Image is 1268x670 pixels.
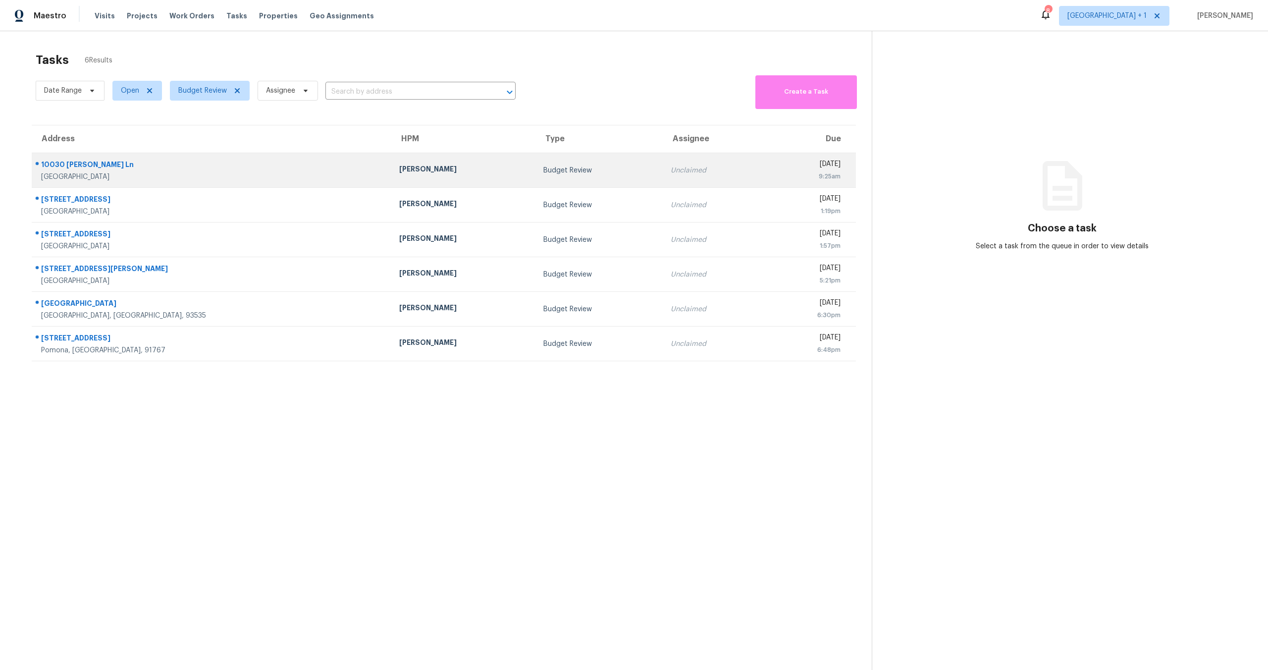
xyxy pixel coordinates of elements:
[41,241,383,251] div: [GEOGRAPHIC_DATA]
[41,311,383,321] div: [GEOGRAPHIC_DATA], [GEOGRAPHIC_DATA], 93535
[127,11,158,21] span: Projects
[41,298,383,311] div: [GEOGRAPHIC_DATA]
[671,339,756,349] div: Unclaimed
[772,159,841,171] div: [DATE]
[41,172,383,182] div: [GEOGRAPHIC_DATA]
[399,199,528,211] div: [PERSON_NAME]
[760,86,852,98] span: Create a Task
[32,125,391,153] th: Address
[543,304,654,314] div: Budget Review
[671,304,756,314] div: Unclaimed
[41,264,383,276] div: [STREET_ADDRESS][PERSON_NAME]
[44,86,82,96] span: Date Range
[772,298,841,310] div: [DATE]
[772,171,841,181] div: 9:25am
[266,86,295,96] span: Assignee
[41,160,383,172] div: 10030 [PERSON_NAME] Ln
[772,194,841,206] div: [DATE]
[36,55,69,65] h2: Tasks
[543,235,654,245] div: Budget Review
[41,333,383,345] div: [STREET_ADDRESS]
[772,241,841,251] div: 1:57pm
[34,11,66,21] span: Maestro
[169,11,214,21] span: Work Orders
[772,206,841,216] div: 1:19pm
[391,125,536,153] th: HPM
[543,270,654,279] div: Budget Review
[399,303,528,315] div: [PERSON_NAME]
[41,276,383,286] div: [GEOGRAPHIC_DATA]
[755,75,857,109] button: Create a Task
[772,333,841,345] div: [DATE]
[41,345,383,355] div: Pomona, [GEOGRAPHIC_DATA], 91767
[399,233,528,246] div: [PERSON_NAME]
[85,56,112,65] span: 6 Results
[1045,6,1052,16] div: 8
[1028,223,1097,233] h3: Choose a task
[671,166,756,175] div: Unclaimed
[1193,11,1253,21] span: [PERSON_NAME]
[671,200,756,210] div: Unclaimed
[226,12,247,19] span: Tasks
[663,125,764,153] th: Assignee
[310,11,374,21] span: Geo Assignments
[399,337,528,350] div: [PERSON_NAME]
[325,84,488,100] input: Search by address
[41,207,383,217] div: [GEOGRAPHIC_DATA]
[772,276,841,285] div: 5:21pm
[503,85,517,99] button: Open
[671,235,756,245] div: Unclaimed
[772,345,841,355] div: 6:48pm
[178,86,227,96] span: Budget Review
[772,228,841,241] div: [DATE]
[259,11,298,21] span: Properties
[121,86,139,96] span: Open
[543,339,654,349] div: Budget Review
[967,241,1158,251] div: Select a task from the queue in order to view details
[1067,11,1147,21] span: [GEOGRAPHIC_DATA] + 1
[764,125,856,153] th: Due
[399,268,528,280] div: [PERSON_NAME]
[535,125,662,153] th: Type
[772,263,841,276] div: [DATE]
[543,166,654,175] div: Budget Review
[543,200,654,210] div: Budget Review
[671,270,756,279] div: Unclaimed
[41,229,383,241] div: [STREET_ADDRESS]
[95,11,115,21] span: Visits
[41,194,383,207] div: [STREET_ADDRESS]
[772,310,841,320] div: 6:30pm
[399,164,528,176] div: [PERSON_NAME]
